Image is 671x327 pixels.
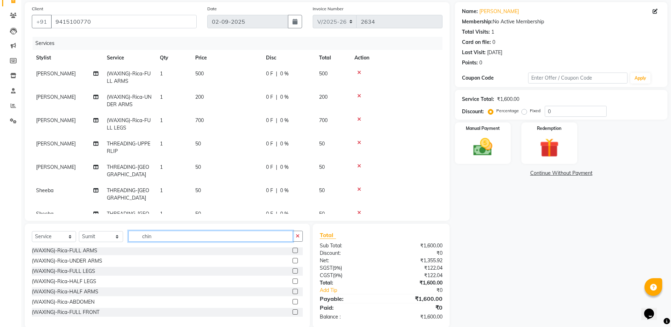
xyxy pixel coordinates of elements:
div: (WAXING)-Rica-FULL ARMS [32,247,97,254]
span: THREADING-[GEOGRAPHIC_DATA] [107,187,149,201]
div: ₹122.04 [381,264,448,272]
div: ₹1,600.00 [381,294,448,303]
span: 50 [195,164,201,170]
button: Apply [630,73,650,84]
div: Coupon Code [462,74,528,82]
div: ₹122.04 [381,272,448,279]
div: Balance : [314,313,381,321]
span: [PERSON_NAME] [36,94,76,100]
span: Sheeba [36,187,53,194]
span: [PERSON_NAME] [36,164,76,170]
label: Fixed [530,108,540,114]
div: (WAXING)-Rica-ABDOMEN [32,298,94,306]
th: Total [315,50,350,66]
div: ₹1,600.00 [381,313,448,321]
iframe: chat widget [641,299,664,320]
span: [PERSON_NAME] [36,117,76,124]
span: 1 [160,211,163,217]
span: 0 F [266,210,273,218]
span: 0 F [266,70,273,78]
span: | [276,187,277,194]
input: Enter Offer / Coupon Code [528,73,627,84]
span: 0 F [266,140,273,148]
span: 50 [319,211,325,217]
span: 0 F [266,187,273,194]
span: 1 [160,140,163,147]
label: Client [32,6,43,12]
div: Discount: [314,249,381,257]
span: 1 [160,164,163,170]
div: (WAXING)-Rica-HALF ARMS [32,288,98,296]
label: Manual Payment [466,125,500,132]
div: Sub Total: [314,242,381,249]
span: 700 [195,117,204,124]
div: Net: [314,257,381,264]
span: 0 % [280,93,289,101]
span: 0 F [266,117,273,124]
input: Search or Scan [128,231,293,242]
div: Service Total: [462,96,494,103]
span: | [276,210,277,218]
span: 200 [195,94,204,100]
a: Add Tip [314,287,392,294]
button: +91 [32,15,52,28]
span: 1 [160,187,163,194]
span: Sheeba [36,211,53,217]
div: ₹1,600.00 [381,242,448,249]
span: Total [320,231,336,239]
th: Action [350,50,442,66]
th: Disc [262,50,315,66]
span: 0 F [266,93,273,101]
div: Services [33,37,448,50]
span: 1 [160,117,163,124]
span: 1 [160,70,163,77]
div: Payable: [314,294,381,303]
span: 0 % [280,163,289,171]
div: (WAXING)-Rica-FULL FRONT [32,309,99,316]
span: 9% [334,272,341,278]
span: | [276,117,277,124]
div: ( ) [314,264,381,272]
span: (WAXING)-Rica-FULL ARMS [107,70,151,84]
span: 9% [334,265,341,271]
div: (WAXING)-Rica-HALF LEGS [32,278,96,285]
div: No Active Membership [462,18,660,25]
span: 200 [319,94,328,100]
th: Price [191,50,262,66]
div: ₹0 [381,249,448,257]
div: Total: [314,279,381,287]
span: 50 [319,140,325,147]
span: | [276,70,277,78]
span: 0 % [280,210,289,218]
span: SGST [320,265,332,271]
div: ₹1,600.00 [497,96,519,103]
div: Name: [462,8,478,15]
img: _gift.svg [534,136,565,160]
div: [DATE] [487,49,502,56]
span: CGST [320,272,333,279]
span: 0 % [280,117,289,124]
span: | [276,93,277,101]
label: Percentage [496,108,519,114]
span: THREADING-[GEOGRAPHIC_DATA] [107,211,149,224]
label: Invoice Number [313,6,343,12]
input: Search by Name/Mobile/Email/Code [51,15,197,28]
span: 50 [195,187,201,194]
span: 500 [195,70,204,77]
div: Total Visits: [462,28,490,36]
label: Date [207,6,217,12]
div: ₹1,600.00 [381,279,448,287]
div: Card on file: [462,39,491,46]
label: Redemption [537,125,561,132]
span: | [276,163,277,171]
a: [PERSON_NAME] [479,8,519,15]
span: 50 [319,187,325,194]
span: 50 [195,140,201,147]
a: Continue Without Payment [456,170,666,177]
span: 0 F [266,163,273,171]
img: _cash.svg [467,136,498,158]
div: (WAXING)-Rica-UNDER ARMS [32,257,102,265]
div: (WAXING)-Rica-FULL LEGS [32,268,95,275]
div: ( ) [314,272,381,279]
span: 0 % [280,187,289,194]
